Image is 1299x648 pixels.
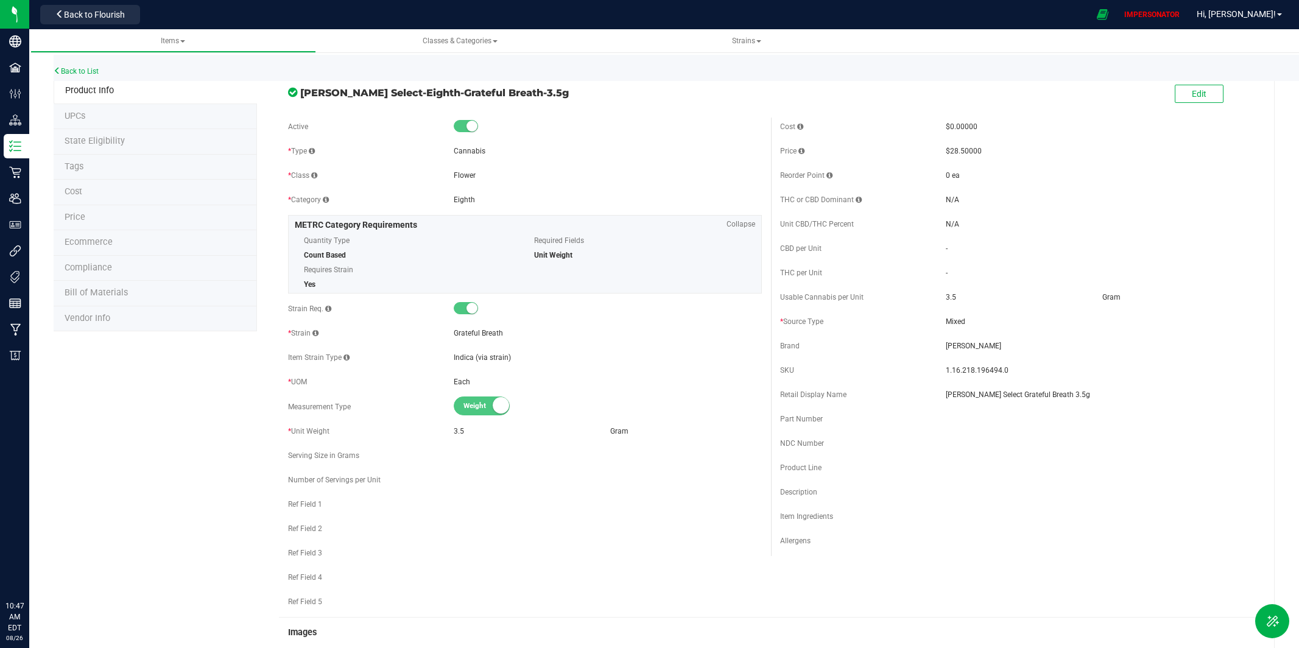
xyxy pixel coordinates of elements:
span: 1.16.218.196494.0 [946,365,1254,376]
inline-svg: Billing [9,350,21,362]
span: Each [454,378,470,386]
button: Toggle Menu [1255,604,1289,638]
span: 3.5 [946,293,956,301]
inline-svg: Configuration [9,88,21,100]
span: THC or CBD Dominant [780,195,862,204]
span: Vendor Info [65,313,110,323]
span: Cost [65,186,82,197]
span: Cost [780,122,803,131]
a: Back to List [54,67,99,76]
p: 10:47 AM EDT [5,600,24,633]
span: Number of Servings per Unit [288,476,381,484]
inline-svg: Distribution [9,114,21,126]
inline-svg: Integrations [9,245,21,257]
span: In Sync [288,86,297,99]
span: Requires Strain [304,261,516,279]
span: Measurement Type [288,403,351,411]
span: Item Ingredients [780,512,833,521]
span: SKU [780,366,794,375]
span: Ref Field 3 [288,549,322,557]
span: UOM [288,378,307,386]
span: Price [65,212,85,222]
span: Unit Weight [288,427,329,435]
span: Edit [1192,89,1206,99]
span: Description [780,488,817,496]
span: Allergens [780,537,811,545]
button: Edit [1175,85,1223,103]
span: Price [780,147,804,155]
span: Ref Field 1 [288,500,322,509]
span: [PERSON_NAME] [946,340,1254,351]
span: 3.5 [454,427,464,435]
span: Category [288,195,329,204]
span: Ref Field 2 [288,524,322,533]
p: IMPERSONATOR [1119,9,1185,20]
span: Ref Field 5 [288,597,322,606]
span: 0 ea [946,171,960,180]
span: N/A [946,195,959,204]
span: $28.50000 [946,147,982,155]
span: Product Info [65,85,114,96]
span: Mixed [946,316,1254,327]
inline-svg: Inventory [9,140,21,152]
span: Gram [610,427,628,435]
span: Quantity Type [304,231,516,250]
span: N/A [946,220,959,228]
p: 08/26 [5,633,24,643]
h3: Images [288,628,1254,638]
span: Compliance [65,262,112,273]
span: Weight [463,397,518,415]
span: Ref Field 4 [288,573,322,582]
inline-svg: User Roles [9,219,21,231]
span: - [946,269,948,277]
span: NDC Number [780,439,824,448]
span: METRC Category Requirements [295,220,417,230]
span: Collapse [727,219,755,230]
span: Flower [454,171,476,180]
span: Count Based [304,251,346,259]
span: Items [161,37,185,45]
inline-svg: Manufacturing [9,323,21,336]
span: Back to Flourish [64,10,125,19]
span: Tag [65,111,85,121]
span: Required Fields [534,231,746,250]
inline-svg: Company [9,35,21,48]
span: Open Ecommerce Menu [1089,2,1116,26]
span: Tag [65,161,83,172]
span: Strains [732,37,761,45]
span: Eighth [454,195,475,204]
span: Cannabis [454,147,485,155]
iframe: Resource center [12,551,49,587]
span: Hi, [PERSON_NAME]! [1197,9,1276,19]
span: [PERSON_NAME] Select-Eighth-Grateful Breath-3.5g [300,85,762,100]
span: Part Number [780,415,823,423]
span: Type [288,147,315,155]
span: CBD per Unit [780,244,822,253]
inline-svg: Retail [9,166,21,178]
button: Back to Flourish [40,5,140,24]
span: Strain [288,329,319,337]
span: Reorder Point [780,171,833,180]
span: - [946,244,948,253]
span: Strain Req. [288,305,331,313]
inline-svg: Users [9,192,21,205]
span: Usable Cannabis per Unit [780,293,864,301]
span: THC per Unit [780,269,822,277]
span: Class [288,171,317,180]
span: Brand [780,342,800,350]
span: Indica (via strain) [454,353,511,362]
span: Serving Size in Grams [288,451,359,460]
span: $0.00000 [946,122,977,131]
span: Grateful Breath [454,329,503,337]
span: Tag [65,136,125,146]
span: Classes & Categories [423,37,498,45]
span: [PERSON_NAME] Select Grateful Breath 3.5g [946,389,1254,400]
span: Yes [304,280,315,289]
span: Item Strain Type [288,353,350,362]
span: Bill of Materials [65,287,128,298]
span: Ecommerce [65,237,113,247]
span: Product Line [780,463,822,472]
inline-svg: Facilities [9,62,21,74]
inline-svg: Reports [9,297,21,309]
inline-svg: Tags [9,271,21,283]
